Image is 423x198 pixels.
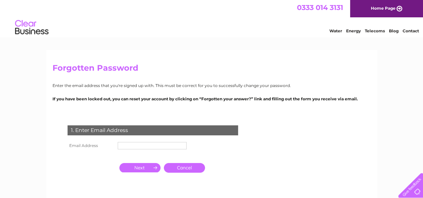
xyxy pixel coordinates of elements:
[297,3,343,12] a: 0333 014 3131
[389,28,399,33] a: Blog
[54,4,370,32] div: Clear Business is a trading name of Verastar Limited (registered in [GEOGRAPHIC_DATA] No. 3667643...
[68,125,238,135] div: 1. Enter Email Address
[365,28,385,33] a: Telecoms
[346,28,361,33] a: Energy
[15,17,49,38] img: logo.png
[66,140,116,151] th: Email Address
[52,96,371,102] p: If you have been locked out, you can reset your account by clicking on “Forgotten your answer?” l...
[52,82,371,89] p: Enter the email address that you're signed up with. This must be correct for you to successfully ...
[52,63,371,76] h2: Forgotten Password
[164,163,205,173] a: Cancel
[403,28,419,33] a: Contact
[329,28,342,33] a: Water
